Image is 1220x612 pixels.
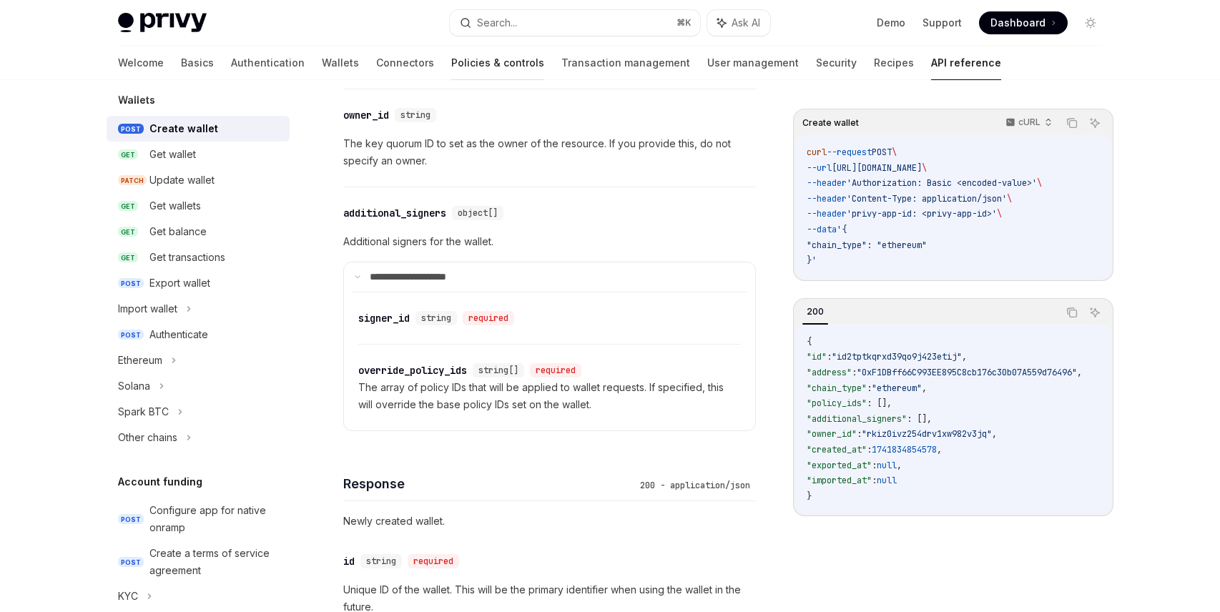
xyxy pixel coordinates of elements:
[400,109,431,121] span: string
[458,207,498,219] span: object[]
[118,124,144,134] span: POST
[802,117,859,129] span: Create wallet
[807,428,857,440] span: "owner_id"
[962,351,967,362] span: ,
[107,270,290,296] a: POSTExport wallet
[807,240,927,251] span: "chain_type": "ethereum"
[343,474,634,493] h4: Response
[107,498,290,541] a: POSTConfigure app for native onramp
[530,363,581,377] div: required
[118,557,144,568] span: POST
[231,46,305,80] a: Authentication
[867,444,872,455] span: :
[867,382,872,394] span: :
[107,322,290,347] a: POSTAuthenticate
[807,413,907,425] span: "additional_signers"
[807,367,852,378] span: "address"
[677,17,692,29] span: ⌘ K
[118,201,138,212] span: GET
[358,363,467,377] div: override_policy_ids
[872,444,937,455] span: 1741834854578
[807,398,867,409] span: "policy_ids"
[107,116,290,142] a: POSTCreate wallet
[343,554,355,568] div: id
[922,162,927,174] span: \
[807,147,827,158] span: curl
[807,460,872,471] span: "exported_at"
[923,16,962,30] a: Support
[118,149,138,160] span: GET
[107,541,290,583] a: POSTCreate a terms of service agreement
[366,556,396,567] span: string
[874,46,914,80] a: Recipes
[907,413,932,425] span: : [],
[118,352,162,369] div: Ethereum
[118,330,144,340] span: POST
[707,10,770,36] button: Ask AI
[149,326,208,343] div: Authenticate
[149,172,215,189] div: Update wallet
[451,46,544,80] a: Policies & controls
[877,460,897,471] span: null
[937,444,942,455] span: ,
[807,351,827,362] span: "id"
[832,162,922,174] span: [URL][DOMAIN_NAME]
[358,379,741,413] p: The array of policy IDs that will be applied to wallet requests. If specified, this will override...
[807,475,872,486] span: "imported_at"
[992,428,997,440] span: ,
[343,135,756,169] p: The key quorum ID to set as the owner of the resource. If you provide this, do not specify an owner.
[149,120,218,137] div: Create wallet
[847,208,997,219] span: 'privy-app-id: <privy-app-id>'
[107,167,290,193] a: PATCHUpdate wallet
[1086,114,1104,132] button: Ask AI
[149,223,207,240] div: Get balance
[931,46,1001,80] a: API reference
[872,147,892,158] span: POST
[181,46,214,80] a: Basics
[837,224,847,235] span: '{
[857,367,1077,378] span: "0xF1DBff66C993EE895C8cb176c30b07A559d76496"
[450,10,700,36] button: Search...⌘K
[118,403,169,420] div: Spark BTC
[997,208,1002,219] span: \
[802,303,828,320] div: 200
[807,162,832,174] span: --url
[118,175,147,186] span: PATCH
[807,193,847,204] span: --header
[118,377,150,395] div: Solana
[1063,303,1081,322] button: Copy the contents from the code block
[107,219,290,245] a: GETGet balance
[118,13,207,33] img: light logo
[872,460,877,471] span: :
[343,233,756,250] p: Additional signers for the wallet.
[118,588,138,605] div: KYC
[732,16,760,30] span: Ask AI
[807,382,867,394] span: "chain_type"
[807,490,812,502] span: }
[807,336,812,347] span: {
[1018,117,1041,128] p: cURL
[118,46,164,80] a: Welcome
[107,193,290,219] a: GETGet wallets
[1086,303,1104,322] button: Ask AI
[118,473,202,490] h5: Account funding
[816,46,857,80] a: Security
[478,365,518,376] span: string[]
[376,46,434,80] a: Connectors
[872,475,877,486] span: :
[1077,367,1082,378] span: ,
[149,146,196,163] div: Get wallet
[1037,177,1042,189] span: \
[343,206,446,220] div: additional_signers
[827,147,872,158] span: --request
[872,382,922,394] span: "ethereum"
[149,197,201,214] div: Get wallets
[463,311,514,325] div: required
[807,255,817,266] span: }'
[118,300,177,317] div: Import wallet
[358,311,410,325] div: signer_id
[998,111,1058,135] button: cURL
[990,16,1046,30] span: Dashboard
[343,513,756,530] p: Newly created wallet.
[118,429,177,446] div: Other chains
